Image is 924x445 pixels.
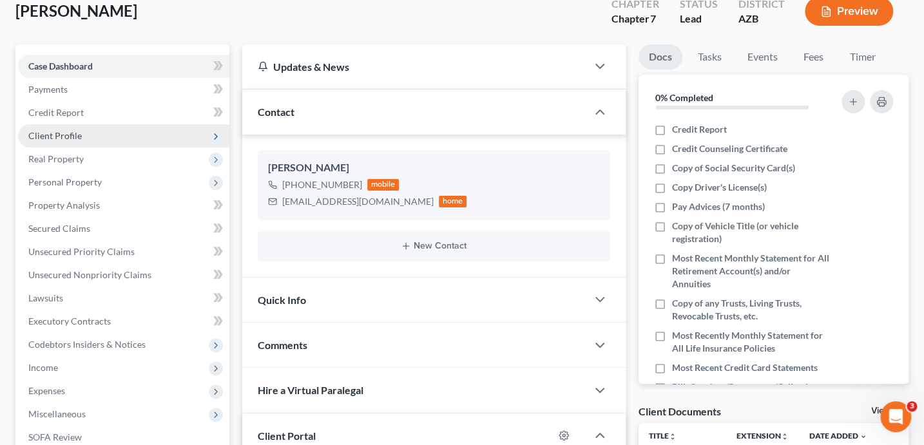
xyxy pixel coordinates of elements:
[28,408,86,419] span: Miscellaneous
[28,316,111,327] span: Executory Contracts
[18,78,229,101] a: Payments
[18,310,229,333] a: Executory Contracts
[655,92,713,103] strong: 0% Completed
[738,12,784,26] div: AZB
[258,384,363,396] span: Hire a Virtual Paralegal
[672,252,831,290] span: Most Recent Monthly Statement for All Retirement Account(s) and/or Annuities
[258,294,306,306] span: Quick Info
[15,1,137,20] span: [PERSON_NAME]
[28,107,84,118] span: Credit Report
[28,246,135,257] span: Unsecured Priority Claims
[268,241,600,251] button: New Contact
[367,179,399,191] div: mobile
[18,240,229,263] a: Unsecured Priority Claims
[28,153,84,164] span: Real Property
[781,433,789,440] i: unfold_more
[28,269,151,280] span: Unsecured Nonpriority Claims
[688,44,732,70] a: Tasks
[258,430,316,442] span: Client Portal
[258,60,572,73] div: Updates & News
[669,433,677,440] i: unfold_more
[282,178,362,191] div: [PHONE_NUMBER]
[28,200,100,211] span: Property Analysis
[639,44,682,70] a: Docs
[28,84,68,95] span: Payments
[860,433,867,440] i: expand_more
[880,401,911,432] iframe: Intercom live chat
[907,401,917,412] span: 3
[18,55,229,78] a: Case Dashboard
[28,431,82,442] span: SOFA Review
[28,339,146,350] span: Codebtors Insiders & Notices
[28,223,90,234] span: Secured Claims
[639,404,721,418] div: Client Documents
[18,101,229,124] a: Credit Report
[28,385,65,396] span: Expenses
[650,12,655,24] span: 7
[268,160,600,176] div: [PERSON_NAME]
[679,12,717,26] div: Lead
[737,44,788,70] a: Events
[18,287,229,310] a: Lawsuits
[258,106,294,118] span: Contact
[871,406,903,415] a: View All
[840,44,886,70] a: Timer
[793,44,834,70] a: Fees
[672,142,787,155] span: Credit Counseling Certificate
[649,431,677,440] a: Titleunfold_more
[18,263,229,287] a: Unsecured Nonpriority Claims
[672,200,765,213] span: Pay Advices (7 months)
[672,181,767,194] span: Copy Driver's License(s)
[672,361,818,374] span: Most Recent Credit Card Statements
[28,61,93,71] span: Case Dashboard
[672,220,831,245] span: Copy of Vehicle Title (or vehicle registration)
[672,297,831,323] span: Copy of any Trusts, Living Trusts, Revocable Trusts, etc.
[28,130,82,141] span: Client Profile
[439,196,467,207] div: home
[809,431,867,440] a: Date Added expand_more
[672,381,831,406] span: Bills/Invoices/Statements/Collection Letters/Creditor Correspondence
[18,217,229,240] a: Secured Claims
[736,431,789,440] a: Extensionunfold_more
[258,339,307,351] span: Comments
[611,12,659,26] div: Chapter
[28,176,102,187] span: Personal Property
[672,162,795,175] span: Copy of Social Security Card(s)
[18,194,229,217] a: Property Analysis
[672,329,831,355] span: Most Recently Monthly Statement for All Life Insurance Policies
[28,362,58,373] span: Income
[672,123,727,136] span: Credit Report
[28,292,63,303] span: Lawsuits
[282,195,434,208] div: [EMAIL_ADDRESS][DOMAIN_NAME]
